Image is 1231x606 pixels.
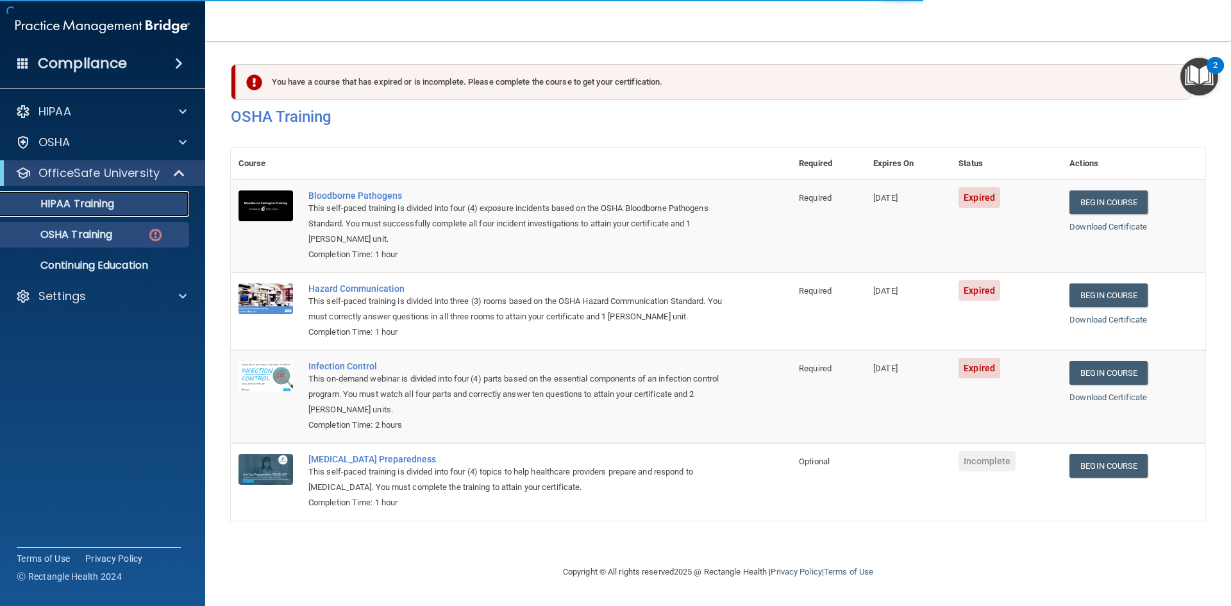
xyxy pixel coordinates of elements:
a: Begin Course [1069,283,1148,307]
th: Required [791,148,866,180]
a: Begin Course [1069,190,1148,214]
span: [DATE] [873,286,898,296]
a: Begin Course [1069,361,1148,385]
button: Open Resource Center, 2 new notifications [1180,58,1218,96]
p: HIPAA [38,104,71,119]
a: Settings [15,289,187,304]
p: HIPAA Training [8,198,114,210]
span: Required [799,286,832,296]
a: Privacy Policy [771,567,821,577]
a: Hazard Communication [308,283,727,294]
div: Completion Time: 1 hour [308,495,727,510]
div: You have a course that has expired or is incomplete. Please complete the course to get your certi... [236,64,1191,100]
div: This self-paced training is divided into four (4) exposure incidents based on the OSHA Bloodborne... [308,201,727,247]
span: Required [799,193,832,203]
a: Bloodborne Pathogens [308,190,727,201]
span: [DATE] [873,364,898,373]
th: Status [951,148,1062,180]
a: OSHA [15,135,187,150]
a: HIPAA [15,104,187,119]
a: Infection Control [308,361,727,371]
a: OfficeSafe University [15,165,186,181]
p: OSHA [38,135,71,150]
span: Expired [959,280,1000,301]
th: Course [231,148,301,180]
p: OSHA Training [8,228,112,241]
div: This self-paced training is divided into four (4) topics to help healthcare providers prepare and... [308,464,727,495]
img: danger-circle.6113f641.png [147,227,163,243]
img: exclamation-circle-solid-danger.72ef9ffc.png [246,74,262,90]
a: Terms of Use [17,552,70,565]
h4: OSHA Training [231,108,1205,126]
div: Completion Time: 1 hour [308,324,727,340]
span: Expired [959,358,1000,378]
span: [DATE] [873,193,898,203]
a: Terms of Use [824,567,873,577]
div: This self-paced training is divided into three (3) rooms based on the OSHA Hazard Communication S... [308,294,727,324]
div: Copyright © All rights reserved 2025 @ Rectangle Health | | [484,551,952,593]
p: Continuing Education [8,259,183,272]
a: [MEDICAL_DATA] Preparedness [308,454,727,464]
img: PMB logo [15,13,190,39]
span: Expired [959,187,1000,208]
span: Incomplete [959,451,1016,471]
a: Download Certificate [1069,392,1147,402]
th: Expires On [866,148,951,180]
a: Download Certificate [1069,222,1147,231]
a: Download Certificate [1069,315,1147,324]
span: Optional [799,457,830,466]
div: 2 [1213,65,1218,82]
p: OfficeSafe University [38,165,160,181]
a: Privacy Policy [85,552,143,565]
h4: Compliance [38,55,127,72]
span: Ⓒ Rectangle Health 2024 [17,570,122,583]
div: This on-demand webinar is divided into four (4) parts based on the essential components of an inf... [308,371,727,417]
span: Required [799,364,832,373]
div: Completion Time: 1 hour [308,247,727,262]
p: Settings [38,289,86,304]
div: Completion Time: 2 hours [308,417,727,433]
a: Begin Course [1069,454,1148,478]
th: Actions [1062,148,1205,180]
